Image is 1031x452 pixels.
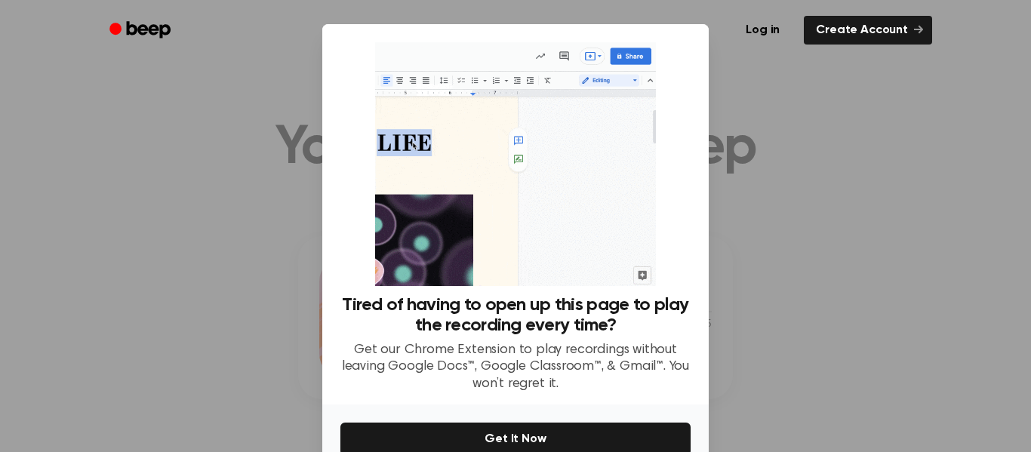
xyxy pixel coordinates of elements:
[99,16,184,45] a: Beep
[340,342,691,393] p: Get our Chrome Extension to play recordings without leaving Google Docs™, Google Classroom™, & Gm...
[375,42,655,286] img: Beep extension in action
[340,295,691,336] h3: Tired of having to open up this page to play the recording every time?
[804,16,932,45] a: Create Account
[731,13,795,48] a: Log in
